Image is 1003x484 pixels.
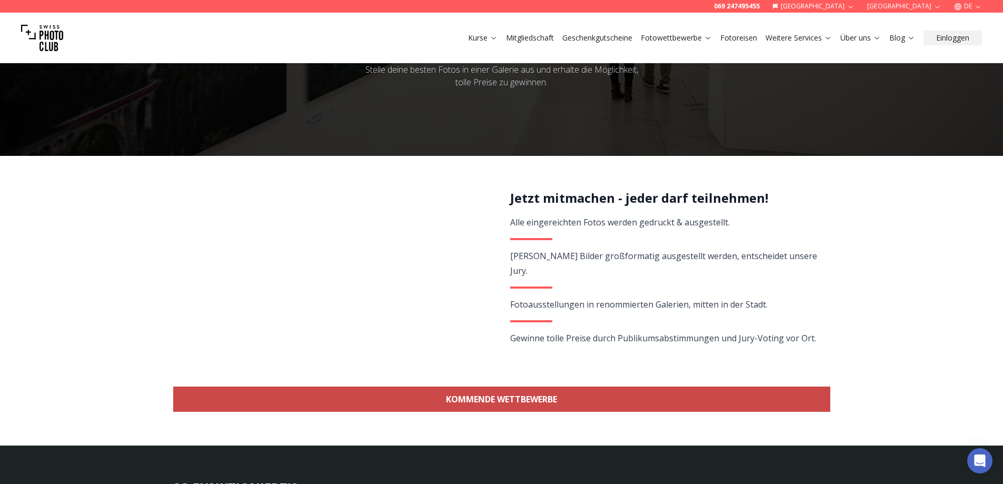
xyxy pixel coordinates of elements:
[761,31,836,45] button: Weitere Services
[836,31,885,45] button: Über uns
[502,31,558,45] button: Mitgliedschaft
[923,31,982,45] button: Einloggen
[510,332,816,344] span: Gewinne tolle Preise durch Publikumsabstimmungen und Jury-Voting vor Ort.
[510,299,768,310] span: Fotoausstellungen in renommierten Galerien, mitten in der Stadt.
[720,33,757,43] a: Fotoreisen
[558,31,637,45] button: Geschenkgutscheine
[510,190,818,206] h2: Jetzt mitmachen - jeder darf teilnehmen!
[562,33,632,43] a: Geschenkgutscheine
[766,33,832,43] a: Weitere Services
[506,33,554,43] a: Mitgliedschaft
[21,17,63,59] img: Swiss photo club
[716,31,761,45] button: Fotoreisen
[714,2,760,11] a: 069 247495455
[637,31,716,45] button: Fotowettbewerbe
[889,33,915,43] a: Blog
[641,33,712,43] a: Fotowettbewerbe
[840,33,881,43] a: Über uns
[468,33,498,43] a: Kurse
[464,31,502,45] button: Kurse
[359,63,645,88] div: Stelle deine besten Fotos in einer Galerie aus und erhalte die Möglichkeit, tolle Preise zu gewin...
[885,31,919,45] button: Blog
[173,387,830,412] a: KOMMENDE WETTBEWERBE
[510,250,817,276] span: [PERSON_NAME] Bilder großformatig ausgestellt werden, entscheidet unsere Jury.
[967,448,992,473] div: Open Intercom Messenger
[510,216,730,228] span: Alle eingereichten Fotos werden gedruckt & ausgestellt.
